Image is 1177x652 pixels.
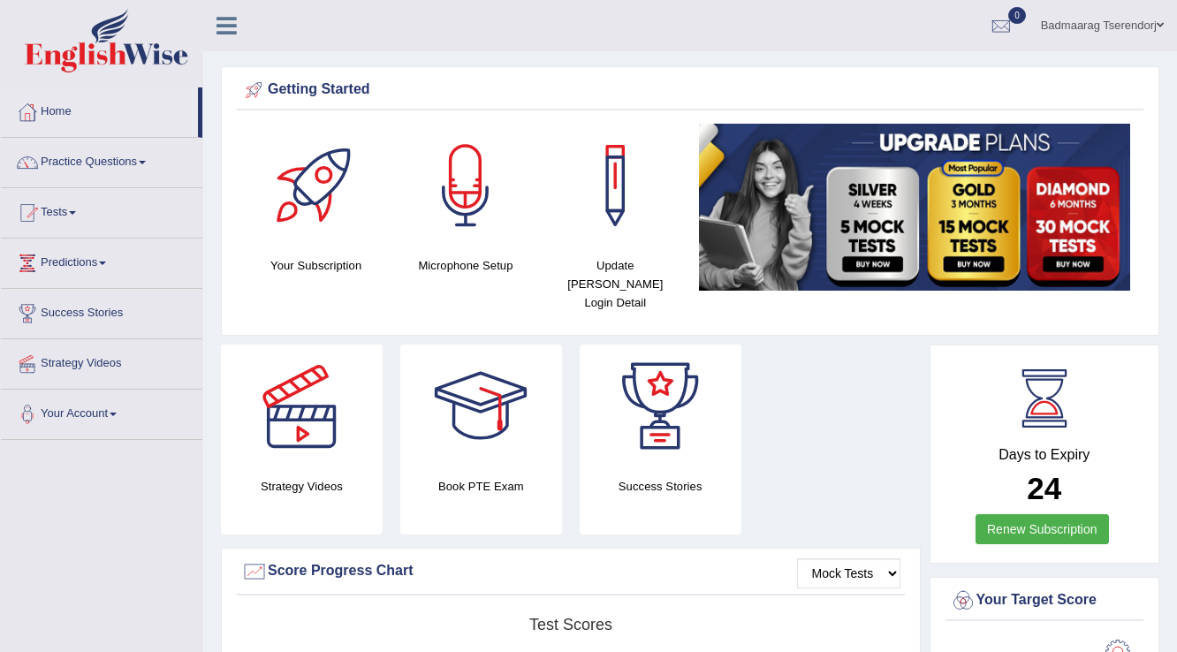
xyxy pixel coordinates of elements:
[1,239,202,283] a: Predictions
[699,124,1130,291] img: small5.jpg
[550,256,681,312] h4: Update [PERSON_NAME] Login Detail
[1,87,198,132] a: Home
[221,477,383,496] h4: Strategy Videos
[976,514,1109,544] a: Renew Subscription
[529,616,612,633] tspan: Test scores
[1,188,202,232] a: Tests
[1008,7,1026,24] span: 0
[1,339,202,383] a: Strategy Videos
[1,289,202,333] a: Success Stories
[580,477,741,496] h4: Success Stories
[950,588,1140,614] div: Your Target Score
[950,447,1140,463] h4: Days to Expiry
[400,477,562,496] h4: Book PTE Exam
[1,138,202,182] a: Practice Questions
[241,558,900,585] div: Score Progress Chart
[1027,471,1061,505] b: 24
[241,77,1139,103] div: Getting Started
[399,256,531,275] h4: Microphone Setup
[1,390,202,434] a: Your Account
[250,256,382,275] h4: Your Subscription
